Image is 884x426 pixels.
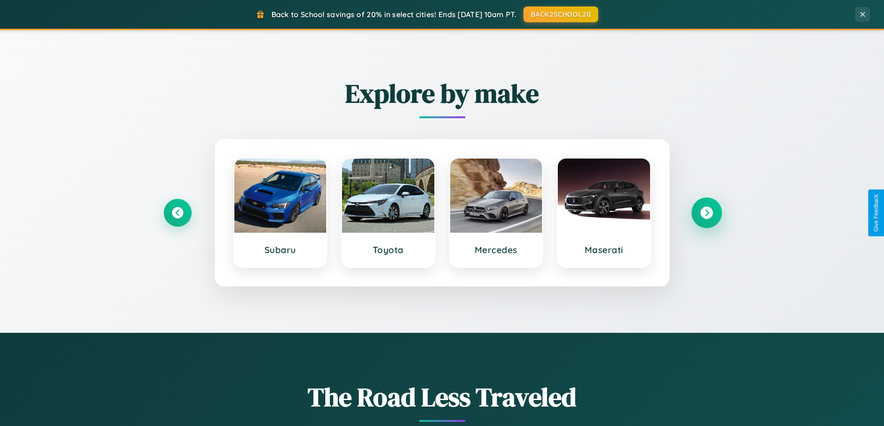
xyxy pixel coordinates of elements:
[873,194,879,232] div: Give Feedback
[244,244,317,255] h3: Subaru
[459,244,533,255] h3: Mercedes
[271,10,516,19] span: Back to School savings of 20% in select cities! Ends [DATE] 10am PT.
[164,76,721,111] h2: Explore by make
[523,6,598,22] button: BACK2SCHOOL20
[351,244,425,255] h3: Toyota
[164,379,721,415] h1: The Road Less Traveled
[567,244,641,255] h3: Maserati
